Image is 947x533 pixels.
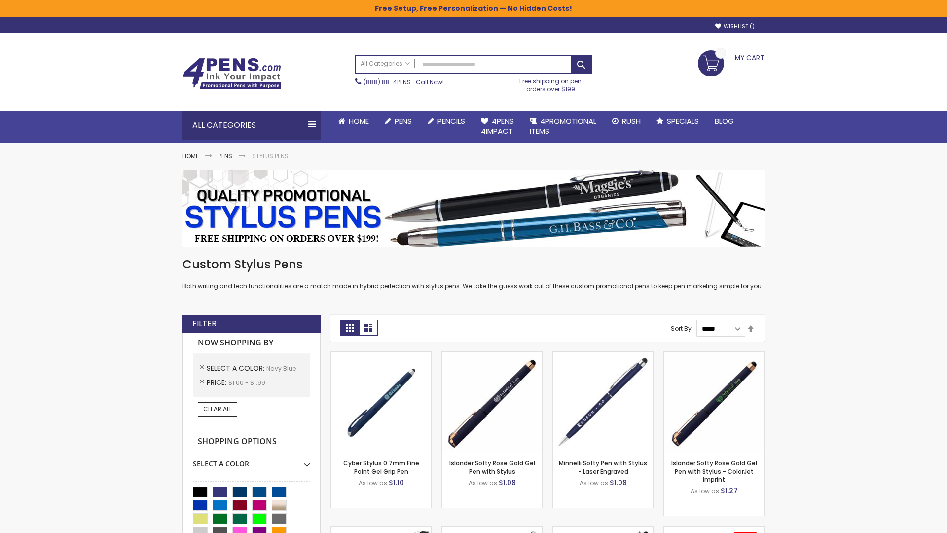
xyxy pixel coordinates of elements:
span: Clear All [203,405,232,413]
a: Home [330,111,377,132]
span: Select A Color [207,363,266,373]
span: Rush [622,116,641,126]
span: Pens [395,116,412,126]
a: Blog [707,111,742,132]
img: Islander Softy Rose Gold Gel Pen with Stylus-Navy Blue [442,352,542,452]
span: Blog [715,116,734,126]
a: Wishlist [715,23,755,30]
strong: Grid [340,320,359,336]
span: Pencils [437,116,465,126]
img: Stylus Pens [182,170,765,247]
strong: Shopping Options [193,431,310,453]
span: As low as [691,487,719,495]
a: Islander Softy Rose Gold Gel Pen with Stylus - ColorJet Imprint [671,459,757,483]
span: All Categories [361,60,410,68]
span: 4PROMOTIONAL ITEMS [530,116,596,136]
span: $1.10 [389,478,404,488]
span: 4Pens 4impact [481,116,514,136]
a: Minnelli Softy Pen with Stylus - Laser Engraved-Navy Blue [553,351,653,360]
strong: Stylus Pens [252,152,289,160]
a: (888) 88-4PENS [364,78,411,86]
span: As low as [580,479,608,487]
span: Price [207,378,228,387]
div: Both writing and tech functionalities are a match made in hybrid perfection with stylus pens. We ... [182,257,765,291]
a: Pens [377,111,420,132]
span: $1.00 - $1.99 [228,379,265,387]
a: Clear All [198,402,237,416]
span: Home [349,116,369,126]
span: As low as [469,479,497,487]
div: Free shipping on pen orders over $199 [510,74,592,93]
span: As low as [359,479,387,487]
span: $1.08 [610,478,627,488]
span: $1.08 [499,478,516,488]
strong: Now Shopping by [193,333,310,353]
a: 4PROMOTIONALITEMS [522,111,604,143]
span: $1.27 [721,486,738,495]
a: Specials [649,111,707,132]
a: Islander Softy Rose Gold Gel Pen with Stylus - ColorJet Imprint-Navy Blue [664,351,764,360]
h1: Custom Stylus Pens [182,257,765,272]
label: Sort By [671,324,692,333]
div: All Categories [182,111,321,140]
img: Islander Softy Rose Gold Gel Pen with Stylus - ColorJet Imprint-Navy Blue [664,352,764,452]
a: Rush [604,111,649,132]
a: Islander Softy Rose Gold Gel Pen with Stylus-Navy Blue [442,351,542,360]
img: 4Pens Custom Pens and Promotional Products [182,58,281,89]
a: Pens [219,152,232,160]
a: Home [182,152,199,160]
a: Cyber Stylus 0.7mm Fine Point Gel Grip Pen [343,459,419,475]
div: Select A Color [193,452,310,469]
a: Islander Softy Rose Gold Gel Pen with Stylus [449,459,535,475]
a: 4Pens4impact [473,111,522,143]
strong: Filter [192,318,217,329]
a: Minnelli Softy Pen with Stylus - Laser Engraved [559,459,647,475]
a: Cyber Stylus 0.7mm Fine Point Gel Grip Pen-Navy Blue [331,351,431,360]
span: Navy Blue [266,364,296,373]
img: Cyber Stylus 0.7mm Fine Point Gel Grip Pen-Navy Blue [331,352,431,452]
img: Minnelli Softy Pen with Stylus - Laser Engraved-Navy Blue [553,352,653,452]
span: Specials [667,116,699,126]
a: All Categories [356,56,415,72]
span: - Call Now! [364,78,444,86]
a: Pencils [420,111,473,132]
